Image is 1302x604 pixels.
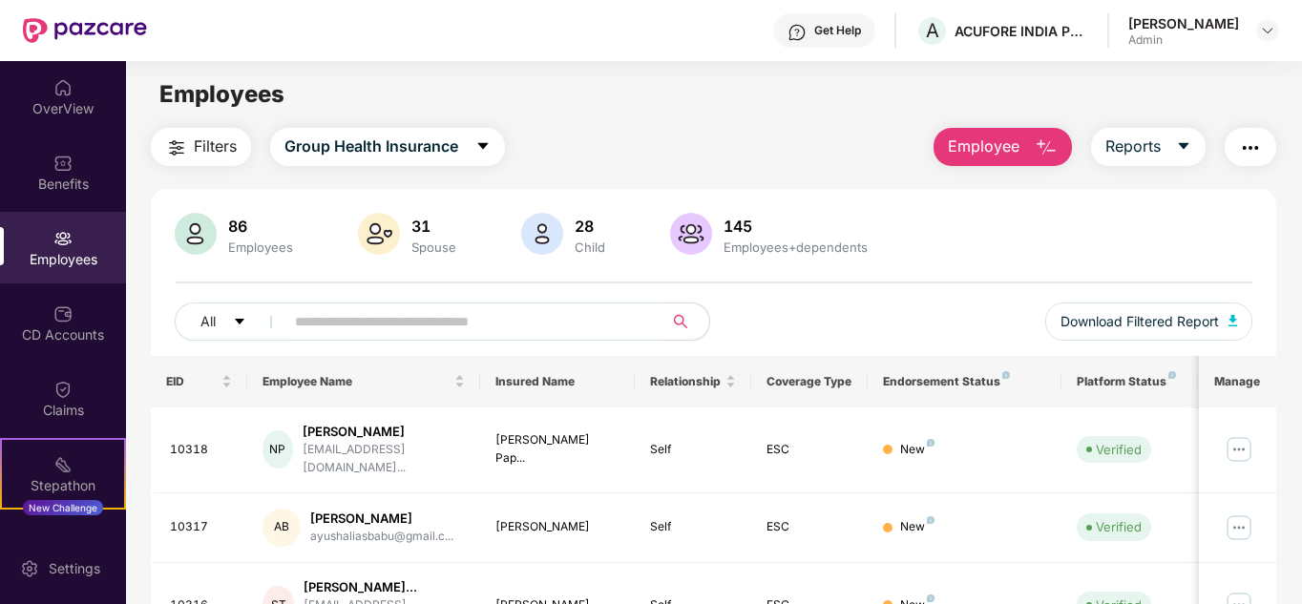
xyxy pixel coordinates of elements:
[20,559,39,578] img: svg+xml;base64,PHN2ZyBpZD0iU2V0dGluZy0yMHgyMCIgeG1sbnM9Imh0dHA6Ly93d3cudzMub3JnLzIwMDAvc3ZnIiB3aW...
[662,314,700,329] span: search
[495,431,620,468] div: [PERSON_NAME] Pap...
[1224,434,1254,465] img: manageButton
[720,240,871,255] div: Employees+dependents
[1002,371,1010,379] img: svg+xml;base64,PHN2ZyB4bWxucz0iaHR0cDovL3d3dy53My5vcmcvMjAwMC9zdmciIHdpZHRoPSI4IiBoZWlnaHQ9IjgiIH...
[650,518,736,536] div: Self
[175,213,217,255] img: svg+xml;base64,PHN2ZyB4bWxucz0iaHR0cDovL3d3dy53My5vcmcvMjAwMC9zdmciIHhtbG5zOnhsaW5rPSJodHRwOi8vd3...
[1060,311,1219,332] span: Download Filtered Report
[53,154,73,173] img: svg+xml;base64,PHN2ZyBpZD0iQmVuZWZpdHMiIHhtbG5zPSJodHRwOi8vd3d3LnczLm9yZy8yMDAwL3N2ZyIgd2lkdGg9Ij...
[948,135,1019,158] span: Employee
[926,19,939,42] span: A
[53,455,73,474] img: svg+xml;base64,PHN2ZyB4bWxucz0iaHR0cDovL3d3dy53My5vcmcvMjAwMC9zdmciIHdpZHRoPSIyMSIgaGVpZ2h0PSIyMC...
[1176,138,1191,156] span: caret-down
[247,356,480,407] th: Employee Name
[233,315,246,330] span: caret-down
[310,528,453,546] div: ayushaliasbabu@gmail.c...
[166,374,219,389] span: EID
[408,217,460,236] div: 31
[571,217,609,236] div: 28
[1077,374,1182,389] div: Platform Status
[883,374,1046,389] div: Endorsement Status
[1239,136,1262,159] img: svg+xml;base64,PHN2ZyB4bWxucz0iaHR0cDovL3d3dy53My5vcmcvMjAwMC9zdmciIHdpZHRoPSIyNCIgaGVpZ2h0PSIyNC...
[475,138,491,156] span: caret-down
[955,22,1088,40] div: ACUFORE INDIA PRIVATE LIMITED
[1035,136,1058,159] img: svg+xml;base64,PHN2ZyB4bWxucz0iaHR0cDovL3d3dy53My5vcmcvMjAwMC9zdmciIHhtbG5zOnhsaW5rPSJodHRwOi8vd3...
[408,240,460,255] div: Spouse
[303,423,465,441] div: [PERSON_NAME]
[262,430,293,469] div: NP
[284,135,458,158] span: Group Health Insurance
[358,213,400,255] img: svg+xml;base64,PHN2ZyB4bWxucz0iaHR0cDovL3d3dy53My5vcmcvMjAwMC9zdmciIHhtbG5zOnhsaW5rPSJodHRwOi8vd3...
[224,217,297,236] div: 86
[521,213,563,255] img: svg+xml;base64,PHN2ZyB4bWxucz0iaHR0cDovL3d3dy53My5vcmcvMjAwMC9zdmciIHhtbG5zOnhsaW5rPSJodHRwOi8vd3...
[53,229,73,248] img: svg+xml;base64,PHN2ZyBpZD0iRW1wbG95ZWVzIiB4bWxucz0iaHR0cDovL3d3dy53My5vcmcvMjAwMC9zdmciIHdpZHRoPS...
[927,594,934,602] img: svg+xml;base64,PHN2ZyB4bWxucz0iaHR0cDovL3d3dy53My5vcmcvMjAwMC9zdmciIHdpZHRoPSI4IiBoZWlnaHQ9IjgiIH...
[900,518,934,536] div: New
[170,441,233,459] div: 10318
[200,311,216,332] span: All
[1128,32,1239,48] div: Admin
[304,578,465,596] div: [PERSON_NAME]...
[170,518,233,536] div: 10317
[1096,440,1142,459] div: Verified
[1224,512,1254,543] img: manageButton
[43,559,106,578] div: Settings
[1199,356,1276,407] th: Manage
[1260,23,1275,38] img: svg+xml;base64,PHN2ZyBpZD0iRHJvcGRvd24tMzJ4MzIiIHhtbG5zPSJodHRwOi8vd3d3LnczLm9yZy8yMDAwL3N2ZyIgd2...
[53,78,73,97] img: svg+xml;base64,PHN2ZyBpZD0iSG9tZSIgeG1sbnM9Imh0dHA6Ly93d3cudzMub3JnLzIwMDAvc3ZnIiB3aWR0aD0iMjAiIG...
[720,217,871,236] div: 145
[151,356,248,407] th: EID
[1096,517,1142,536] div: Verified
[766,518,852,536] div: ESC
[53,304,73,323] img: svg+xml;base64,PHN2ZyBpZD0iQ0RfQWNjb3VudHMiIGRhdGEtbmFtZT0iQ0QgQWNjb3VudHMiIHhtbG5zPSJodHRwOi8vd3...
[635,356,751,407] th: Relationship
[751,356,868,407] th: Coverage Type
[650,441,736,459] div: Self
[310,510,453,528] div: [PERSON_NAME]
[262,374,451,389] span: Employee Name
[766,441,852,459] div: ESC
[23,18,147,43] img: New Pazcare Logo
[1045,302,1253,341] button: Download Filtered Report
[23,500,103,515] div: New Challenge
[53,531,73,550] img: svg+xml;base64,PHN2ZyBpZD0iRW5kb3JzZW1lbnRzIiB4bWxucz0iaHR0cDovL3d3dy53My5vcmcvMjAwMC9zdmciIHdpZH...
[670,213,712,255] img: svg+xml;base64,PHN2ZyB4bWxucz0iaHR0cDovL3d3dy53My5vcmcvMjAwMC9zdmciIHhtbG5zOnhsaW5rPSJodHRwOi8vd3...
[1128,14,1239,32] div: [PERSON_NAME]
[650,374,722,389] span: Relationship
[1228,315,1238,326] img: svg+xml;base64,PHN2ZyB4bWxucz0iaHR0cDovL3d3dy53My5vcmcvMjAwMC9zdmciIHhtbG5zOnhsaW5rPSJodHRwOi8vd3...
[900,441,934,459] div: New
[194,135,237,158] span: Filters
[814,23,861,38] div: Get Help
[1168,371,1176,379] img: svg+xml;base64,PHN2ZyB4bWxucz0iaHR0cDovL3d3dy53My5vcmcvMjAwMC9zdmciIHdpZHRoPSI4IiBoZWlnaHQ9IjgiIH...
[159,80,284,108] span: Employees
[927,516,934,524] img: svg+xml;base64,PHN2ZyB4bWxucz0iaHR0cDovL3d3dy53My5vcmcvMjAwMC9zdmciIHdpZHRoPSI4IiBoZWlnaHQ9IjgiIH...
[270,128,505,166] button: Group Health Insurancecaret-down
[262,509,301,547] div: AB
[927,439,934,447] img: svg+xml;base64,PHN2ZyB4bWxucz0iaHR0cDovL3d3dy53My5vcmcvMjAwMC9zdmciIHdpZHRoPSI4IiBoZWlnaHQ9IjgiIH...
[151,128,251,166] button: Filters
[1105,135,1161,158] span: Reports
[1091,128,1206,166] button: Reportscaret-down
[53,380,73,399] img: svg+xml;base64,PHN2ZyBpZD0iQ2xhaW0iIHhtbG5zPSJodHRwOi8vd3d3LnczLm9yZy8yMDAwL3N2ZyIgd2lkdGg9IjIwIi...
[480,356,636,407] th: Insured Name
[175,302,291,341] button: Allcaret-down
[495,518,620,536] div: [PERSON_NAME]
[787,23,807,42] img: svg+xml;base64,PHN2ZyBpZD0iSGVscC0zMngzMiIgeG1sbnM9Imh0dHA6Ly93d3cudzMub3JnLzIwMDAvc3ZnIiB3aWR0aD...
[224,240,297,255] div: Employees
[303,441,465,477] div: [EMAIL_ADDRESS][DOMAIN_NAME]...
[571,240,609,255] div: Child
[662,302,710,341] button: search
[934,128,1072,166] button: Employee
[165,136,188,159] img: svg+xml;base64,PHN2ZyB4bWxucz0iaHR0cDovL3d3dy53My5vcmcvMjAwMC9zdmciIHdpZHRoPSIyNCIgaGVpZ2h0PSIyNC...
[2,476,124,495] div: Stepathon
